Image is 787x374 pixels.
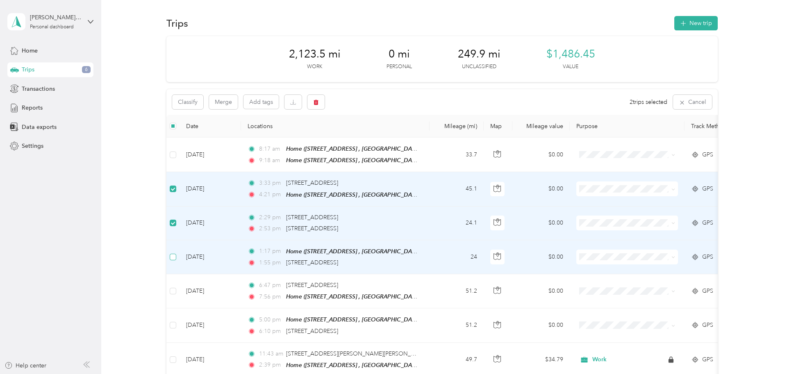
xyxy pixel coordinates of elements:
[259,349,282,358] span: 11:43 am
[430,274,484,308] td: 51.2
[166,19,188,28] h1: Trips
[702,321,713,330] span: GPS
[286,191,482,198] span: Home ([STREET_ADDRESS] , [GEOGRAPHIC_DATA], [GEOGRAPHIC_DATA])
[512,172,570,206] td: $0.00
[180,274,241,308] td: [DATE]
[286,350,429,357] span: [STREET_ADDRESS][PERSON_NAME][PERSON_NAME]
[22,142,43,150] span: Settings
[241,115,430,138] th: Locations
[259,224,282,233] span: 2:53 pm
[22,123,57,131] span: Data exports
[259,258,282,267] span: 1:55 pm
[30,13,81,22] div: [PERSON_NAME][EMAIL_ADDRESS][PERSON_NAME][DOMAIN_NAME]
[430,172,484,206] td: 45.1
[741,328,787,374] iframe: Everlance-gr Chat Button Frame
[180,207,241,240] td: [DATE]
[286,157,482,164] span: Home ([STREET_ADDRESS] , [GEOGRAPHIC_DATA], [GEOGRAPHIC_DATA])
[180,115,241,138] th: Date
[286,248,482,255] span: Home ([STREET_ADDRESS] , [GEOGRAPHIC_DATA], [GEOGRAPHIC_DATA])
[546,48,595,61] span: $1,486.45
[430,115,484,138] th: Mileage (mi)
[243,95,279,109] button: Add tags
[286,214,338,221] span: [STREET_ADDRESS]
[674,16,718,30] button: New trip
[484,115,512,138] th: Map
[22,65,34,74] span: Trips
[430,308,484,342] td: 51.2
[259,360,282,369] span: 2:39 pm
[22,46,38,55] span: Home
[172,95,203,109] button: Classify
[30,25,74,30] div: Personal dashboard
[512,138,570,172] td: $0.00
[512,240,570,274] td: $0.00
[389,48,410,61] span: 0 mi
[82,66,91,73] span: 6
[289,48,341,61] span: 2,123.5 mi
[180,138,241,172] td: [DATE]
[702,150,713,159] span: GPS
[209,95,238,109] button: Merge
[259,292,282,301] span: 7:56 pm
[22,103,43,112] span: Reports
[259,179,282,188] span: 3:33 pm
[22,85,55,93] span: Transactions
[286,362,482,369] span: Home ([STREET_ADDRESS] , [GEOGRAPHIC_DATA], [GEOGRAPHIC_DATA])
[307,63,322,71] p: Work
[702,287,713,296] span: GPS
[512,115,570,138] th: Mileage value
[430,138,484,172] td: 33.7
[259,315,282,324] span: 5:00 pm
[259,190,282,199] span: 4:21 pm
[630,98,667,106] span: 2 trips selected
[673,95,712,109] button: Cancel
[286,282,338,289] span: [STREET_ADDRESS]
[286,145,482,152] span: Home ([STREET_ADDRESS] , [GEOGRAPHIC_DATA], [GEOGRAPHIC_DATA])
[286,293,482,300] span: Home ([STREET_ADDRESS] , [GEOGRAPHIC_DATA], [GEOGRAPHIC_DATA])
[512,274,570,308] td: $0.00
[286,225,338,232] span: [STREET_ADDRESS]
[702,184,713,193] span: GPS
[259,145,282,154] span: 8:17 am
[430,240,484,274] td: 24
[430,207,484,240] td: 24.1
[286,179,338,186] span: [STREET_ADDRESS]
[5,361,46,370] button: Help center
[180,172,241,206] td: [DATE]
[180,240,241,274] td: [DATE]
[512,308,570,342] td: $0.00
[563,63,578,71] p: Value
[592,356,607,363] span: Work
[512,207,570,240] td: $0.00
[570,115,685,138] th: Purpose
[387,63,412,71] p: Personal
[286,259,338,266] span: [STREET_ADDRESS]
[259,156,282,165] span: 9:18 am
[702,252,713,262] span: GPS
[702,355,713,364] span: GPS
[286,328,338,335] span: [STREET_ADDRESS]
[180,308,241,342] td: [DATE]
[259,213,282,222] span: 2:29 pm
[259,327,282,336] span: 6:10 pm
[685,115,742,138] th: Track Method
[462,63,496,71] p: Unclassified
[702,218,713,227] span: GPS
[259,281,282,290] span: 6:47 pm
[286,316,482,323] span: Home ([STREET_ADDRESS] , [GEOGRAPHIC_DATA], [GEOGRAPHIC_DATA])
[259,247,282,256] span: 1:17 pm
[458,48,500,61] span: 249.9 mi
